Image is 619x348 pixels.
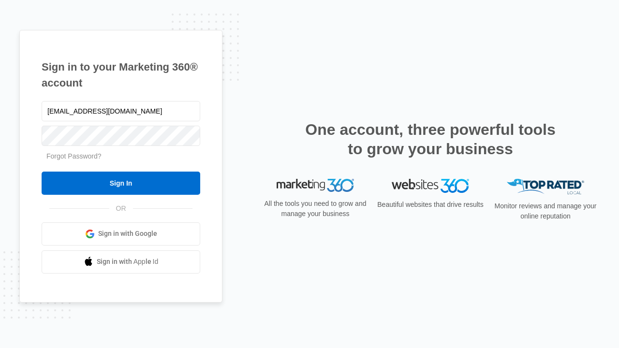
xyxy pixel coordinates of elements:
[109,203,133,214] span: OR
[42,250,200,274] a: Sign in with Apple Id
[98,229,157,239] span: Sign in with Google
[261,199,369,219] p: All the tools you need to grow and manage your business
[97,257,159,267] span: Sign in with Apple Id
[392,179,469,193] img: Websites 360
[42,172,200,195] input: Sign In
[42,59,200,91] h1: Sign in to your Marketing 360® account
[491,201,600,221] p: Monitor reviews and manage your online reputation
[277,179,354,192] img: Marketing 360
[302,120,559,159] h2: One account, three powerful tools to grow your business
[507,179,584,195] img: Top Rated Local
[42,222,200,246] a: Sign in with Google
[46,152,102,160] a: Forgot Password?
[376,200,485,210] p: Beautiful websites that drive results
[42,101,200,121] input: Email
